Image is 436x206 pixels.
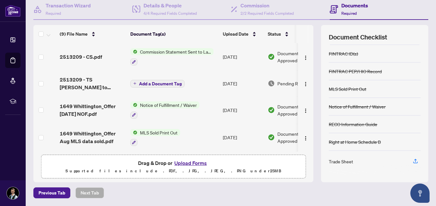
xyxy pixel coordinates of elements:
[329,33,387,42] span: Document Checklist
[130,48,214,65] button: Status IconCommission Statement Sent to Lawyer
[303,108,308,113] img: Logo
[137,48,214,55] span: Commission Statement Sent to Lawyer
[329,103,386,110] div: Notice of Fulfillment / Waiver
[133,82,136,85] span: plus
[329,50,358,57] div: FINTRAC ID(s)
[39,188,65,198] span: Previous Tab
[240,11,294,16] span: 2/2 Required Fields Completed
[329,138,381,145] div: Right at Home Schedule B
[341,2,368,9] h4: Documents
[130,48,137,55] img: Status Icon
[60,76,125,91] span: 2513209 - TS [PERSON_NAME] to review.pdf
[220,43,265,71] td: [DATE]
[277,130,317,144] span: Document Approved
[240,2,294,9] h4: Commission
[130,101,137,108] img: Status Icon
[60,30,88,38] span: (9) File Name
[301,132,311,142] button: Logo
[7,187,19,199] img: Profile Icon
[138,159,209,167] span: Drag & Drop or
[130,80,185,88] button: Add a Document Tag
[60,130,125,145] span: 1649 Whittington_Offer Aug MLS data sold.pdf
[57,25,128,43] th: (9) File Name
[5,5,21,17] img: logo
[144,2,197,9] h4: Details & People
[265,25,320,43] th: Status
[220,124,265,151] td: [DATE]
[277,103,317,117] span: Document Approved
[303,136,308,141] img: Logo
[128,25,220,43] th: Document Tag(s)
[301,78,311,89] button: Logo
[139,82,182,86] span: Add a Document Tag
[130,129,180,146] button: Status IconMLS Sold Print Out
[220,96,265,124] td: [DATE]
[130,79,185,88] button: Add a Document Tag
[46,2,91,9] h4: Transaction Wizard
[268,80,275,87] img: Document Status
[329,68,382,75] div: FINTRAC PEP/HIO Record
[303,82,308,87] img: Logo
[268,134,275,141] img: Document Status
[46,11,61,16] span: Required
[268,30,281,38] span: Status
[329,85,366,92] div: MLS Sold Print Out
[130,129,137,136] img: Status Icon
[220,151,265,179] td: [DATE]
[329,158,353,165] div: Trade Sheet
[223,30,249,38] span: Upload Date
[41,155,305,179] span: Drag & Drop orUpload FormsSupported files include .PDF, .JPG, .JPEG, .PNG under25MB
[60,53,102,61] span: 2513209 - CS.pdf
[303,55,308,60] img: Logo
[301,52,311,62] button: Logo
[268,107,275,114] img: Document Status
[33,187,70,198] button: Previous Tab
[277,80,310,87] span: Pending Review
[220,25,265,43] th: Upload Date
[268,53,275,60] img: Document Status
[341,11,357,16] span: Required
[220,71,265,96] td: [DATE]
[144,11,197,16] span: 4/4 Required Fields Completed
[172,159,209,167] button: Upload Forms
[45,167,301,175] p: Supported files include .PDF, .JPG, .JPEG, .PNG under 25 MB
[410,184,430,203] button: Open asap
[130,101,199,119] button: Status IconNotice of Fulfillment / Waiver
[60,102,125,118] span: 1649 Whittington_Offer [DATE] NOF.pdf
[137,101,199,108] span: Notice of Fulfillment / Waiver
[301,105,311,115] button: Logo
[75,187,104,198] button: Next Tab
[277,50,317,64] span: Document Approved
[137,129,180,136] span: MLS Sold Print Out
[329,121,377,128] div: RECO Information Guide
